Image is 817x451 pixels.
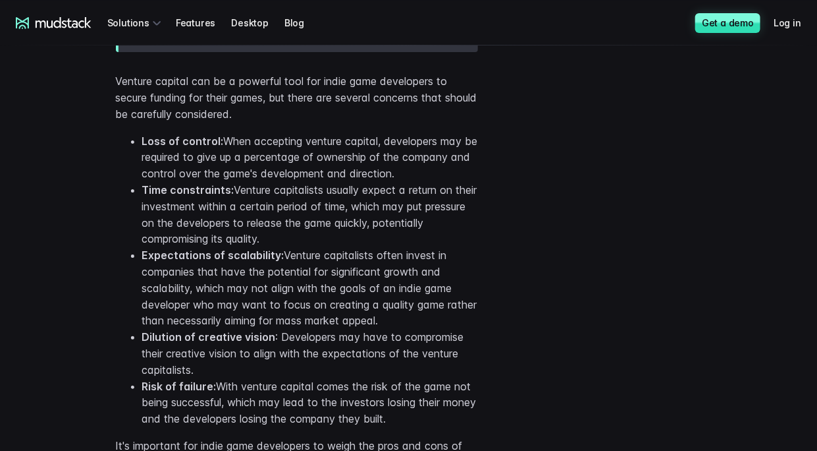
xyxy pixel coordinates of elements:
[142,249,284,262] strong: Expectations of scalability:
[142,329,478,378] li: : Developers may have to compromise their creative vision to align with the expectations of the v...
[142,135,224,148] strong: Loss of control:
[176,11,231,35] a: Features
[142,380,217,393] strong: Risk of failure:
[142,183,234,196] strong: Time constraints:
[107,11,165,35] div: Solutions
[116,73,478,122] p: Venture capital can be a powerful tool for indie game developers to secure funding for their game...
[142,330,276,344] strong: Dilution of creative vision
[774,11,817,35] a: Log in
[142,133,478,182] li: When accepting venture capital, developers may be required to give up a percentage of ownership o...
[142,182,478,247] li: Venture capitalists usually expect a return on their investment within a certain period of time, ...
[142,247,478,329] li: Venture capitalists often invest in companies that have the potential for significant growth and ...
[284,11,320,35] a: Blog
[695,13,760,33] a: Get a demo
[142,378,478,427] li: With venture capital comes the risk of the game not being successful, which may lead to the inves...
[16,17,92,29] a: mudstack logo
[231,11,284,35] a: Desktop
